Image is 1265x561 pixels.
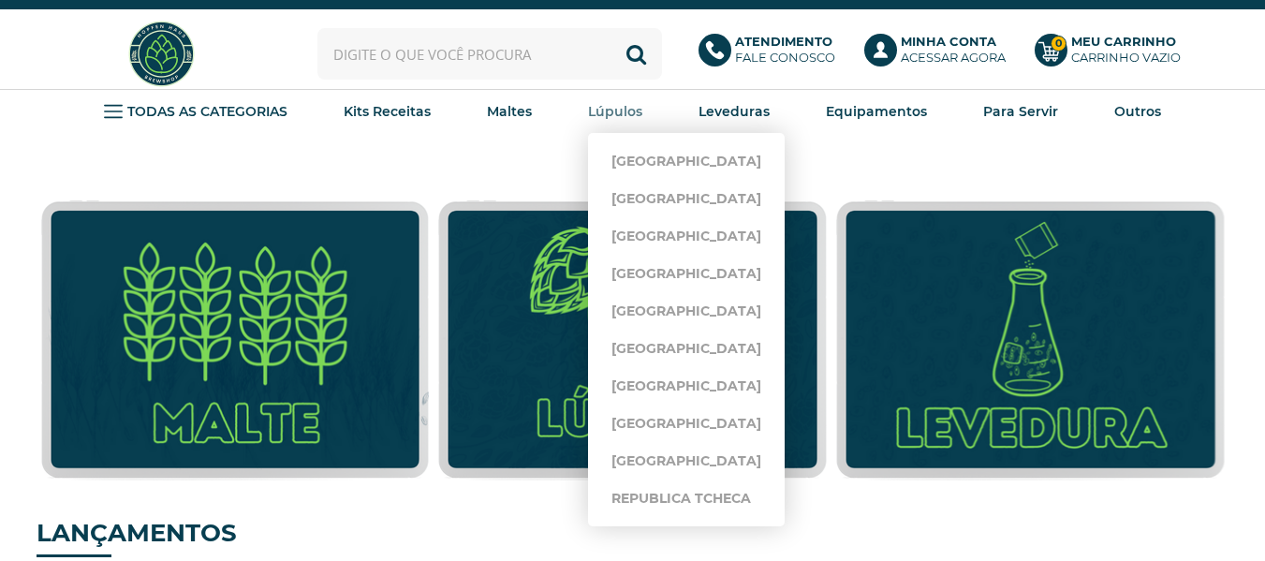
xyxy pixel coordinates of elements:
[611,480,761,517] a: Republica Tcheca
[836,200,1225,480] img: Leveduras
[901,34,996,49] b: Minha Conta
[1071,50,1181,66] div: Carrinho Vazio
[983,97,1058,125] a: Para Servir
[1051,36,1066,52] strong: 0
[864,34,1016,75] a: Minha ContaAcessar agora
[317,28,662,80] input: Digite o que você procura
[611,330,761,367] a: [GEOGRAPHIC_DATA]
[127,103,287,120] strong: TODAS AS CATEGORIAS
[611,292,761,330] a: [GEOGRAPHIC_DATA]
[1071,34,1176,49] b: Meu Carrinho
[826,97,927,125] a: Equipamentos
[611,180,761,217] a: [GEOGRAPHIC_DATA]
[588,103,642,120] strong: Lúpulos
[699,97,770,125] a: Leveduras
[699,34,846,75] a: AtendimentoFale conosco
[126,19,197,89] img: Hopfen Haus BrewShop
[611,255,761,292] a: [GEOGRAPHIC_DATA]
[699,103,770,120] strong: Leveduras
[983,103,1058,120] strong: Para Servir
[37,518,237,548] strong: LANÇAMENTOS
[344,103,431,120] strong: Kits Receitas
[611,442,761,480] a: [GEOGRAPHIC_DATA]
[611,405,761,442] a: [GEOGRAPHIC_DATA]
[104,97,287,125] a: TODAS AS CATEGORIAS
[610,28,662,80] button: Buscar
[438,200,827,480] img: Lúpulo
[588,97,642,125] a: Lúpulos
[487,103,532,120] strong: Maltes
[1114,103,1161,120] strong: Outros
[735,34,832,49] b: Atendimento
[611,367,761,405] a: [GEOGRAPHIC_DATA]
[41,200,430,480] img: Malte
[1114,97,1161,125] a: Outros
[901,34,1006,66] p: Acessar agora
[344,97,431,125] a: Kits Receitas
[826,103,927,120] strong: Equipamentos
[611,217,761,255] a: [GEOGRAPHIC_DATA]
[487,97,532,125] a: Maltes
[735,34,835,66] p: Fale conosco
[611,142,761,180] a: [GEOGRAPHIC_DATA]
